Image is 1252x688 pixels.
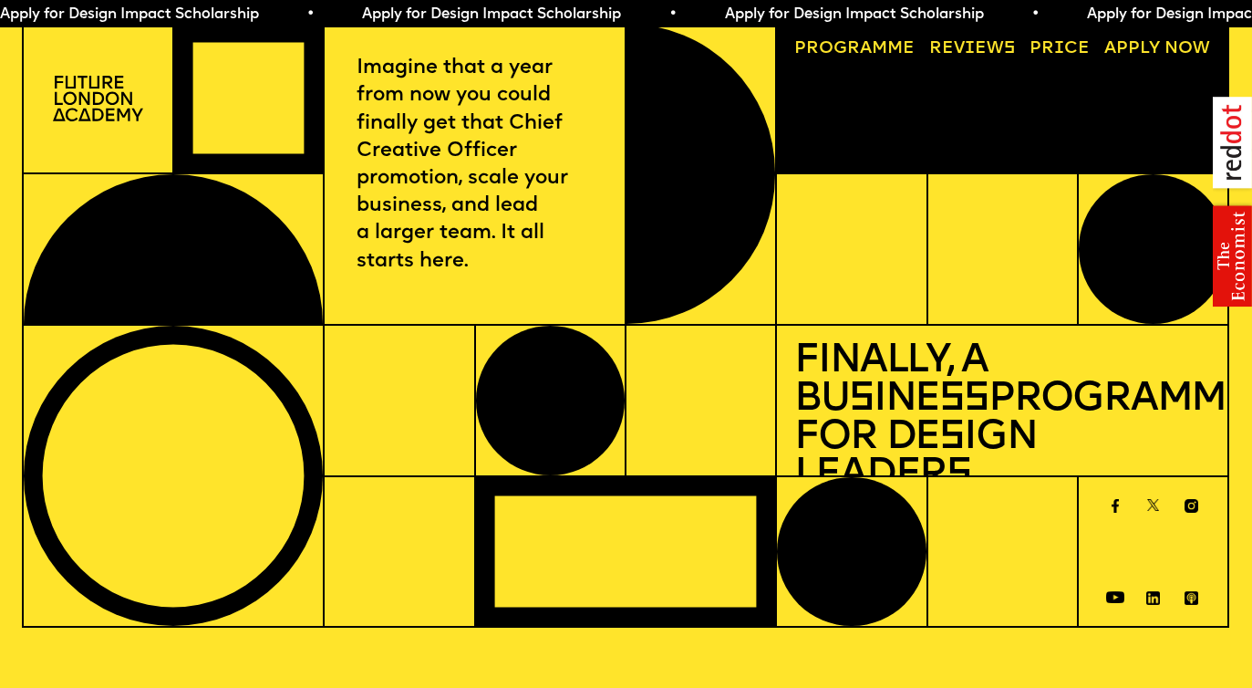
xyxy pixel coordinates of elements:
[357,55,594,276] p: Imagine that a year from now you could finally get that Chief Creative Officer promotion, scale y...
[939,418,964,458] span: s
[1021,32,1099,67] a: Price
[668,7,677,22] span: •
[1104,40,1116,57] span: A
[306,7,315,22] span: •
[1031,7,1040,22] span: •
[786,32,924,67] a: Programme
[794,343,1210,495] h1: Finally, a Bu ine Programme for De ign Leader
[939,380,988,420] span: ss
[860,40,872,57] span: a
[849,380,874,420] span: s
[921,32,1024,67] a: Reviews
[947,455,971,495] span: s
[1096,32,1219,67] a: Apply now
